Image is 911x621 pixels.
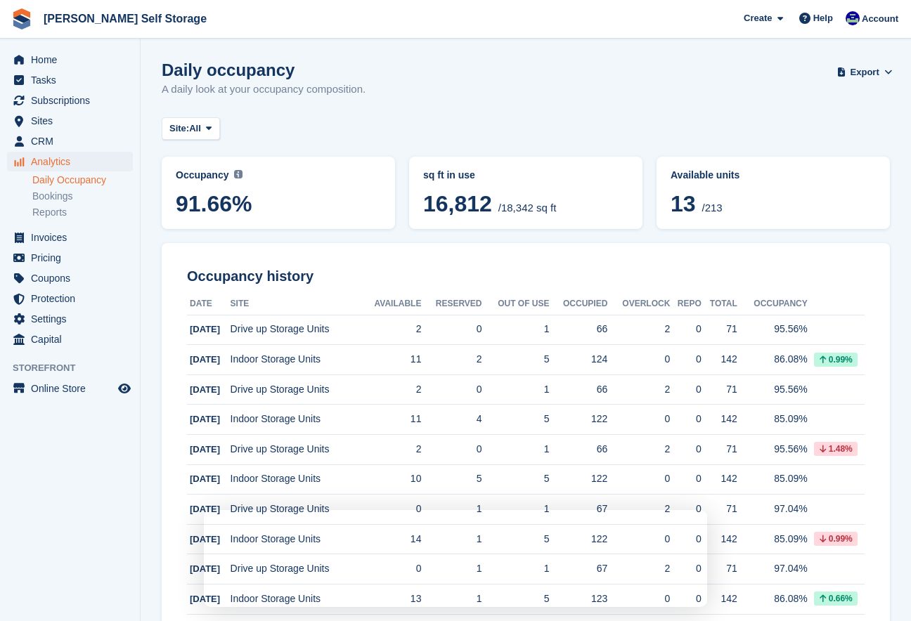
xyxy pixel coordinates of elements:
[862,12,898,26] span: Account
[482,435,550,465] td: 1
[231,293,360,315] th: Site
[190,473,220,484] span: [DATE]
[190,504,220,514] span: [DATE]
[11,8,32,30] img: stora-icon-8386f47178a22dfd0bd8f6a31ec36ba5ce8667c1dd55bd0f319d3a0aa187defe.svg
[231,435,360,465] td: Drive up Storage Units
[702,202,722,214] span: /213
[607,322,670,336] div: 2
[31,379,115,398] span: Online Store
[176,191,381,216] span: 91.66%
[670,293,702,315] th: Repo
[550,293,608,315] th: Occupied
[31,91,115,110] span: Subscriptions
[737,554,808,584] td: 97.04%
[607,293,670,315] th: Overlock
[162,81,366,98] p: A daily look at your occupancy composition.
[421,495,482,525] td: 1
[31,111,115,131] span: Sites
[607,471,670,486] div: 0
[231,464,360,495] td: Indoor Storage Units
[190,534,220,544] span: [DATE]
[671,168,876,183] abbr: Current percentage of units occupied or overlocked
[670,502,702,516] div: 0
[607,412,670,426] div: 0
[702,435,737,465] td: 71
[190,414,220,424] span: [DATE]
[423,191,492,216] span: 16,812
[550,471,608,486] div: 122
[846,11,860,25] img: Justin Farthing
[360,495,422,525] td: 0
[737,524,808,554] td: 85.09%
[671,169,739,181] span: Available units
[482,315,550,345] td: 1
[737,464,808,495] td: 85.09%
[31,329,115,349] span: Capital
[423,169,475,181] span: sq ft in use
[360,435,422,465] td: 2
[607,382,670,397] div: 2
[550,352,608,367] div: 124
[421,435,482,465] td: 0
[187,268,865,285] h2: Occupancy history
[190,384,220,395] span: [DATE]
[7,152,133,171] a: menu
[702,495,737,525] td: 71
[550,412,608,426] div: 122
[7,228,133,247] a: menu
[607,442,670,457] div: 2
[482,495,550,525] td: 1
[482,345,550,375] td: 5
[31,50,115,70] span: Home
[702,584,737,615] td: 142
[839,60,890,84] button: Export
[176,169,228,181] span: Occupancy
[360,345,422,375] td: 11
[482,293,550,315] th: Out of Use
[31,248,115,268] span: Pricing
[31,131,115,151] span: CRM
[190,563,220,574] span: [DATE]
[737,345,808,375] td: 86.08%
[814,591,858,606] div: 0.66%
[7,309,133,329] a: menu
[231,345,360,375] td: Indoor Storage Units
[360,293,422,315] th: Available
[737,435,808,465] td: 95.56%
[7,329,133,349] a: menu
[421,315,482,345] td: 0
[169,122,189,136] span: Site:
[814,532,858,546] div: 0.99%
[482,374,550,405] td: 1
[670,322,702,336] div: 0
[187,293,231,315] th: Date
[550,502,608,516] div: 67
[7,289,133,308] a: menu
[231,374,360,405] td: Drive up Storage Units
[702,524,737,554] td: 142
[671,191,696,216] span: 13
[31,152,115,171] span: Analytics
[737,405,808,435] td: 85.09%
[421,374,482,405] td: 0
[162,117,220,140] button: Site: All
[421,345,482,375] td: 2
[670,412,702,426] div: 0
[813,11,833,25] span: Help
[190,354,220,365] span: [DATE]
[607,502,670,516] div: 2
[744,11,772,25] span: Create
[13,361,140,375] span: Storefront
[702,315,737,345] td: 71
[7,379,133,398] a: menu
[814,442,858,456] div: 1.48%
[31,228,115,247] span: Invoices
[176,168,381,183] abbr: Current percentage of sq ft occupied
[607,352,670,367] div: 0
[7,50,133,70] a: menu
[360,464,422,495] td: 10
[7,268,133,288] a: menu
[31,309,115,329] span: Settings
[737,315,808,345] td: 95.56%
[851,65,879,79] span: Export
